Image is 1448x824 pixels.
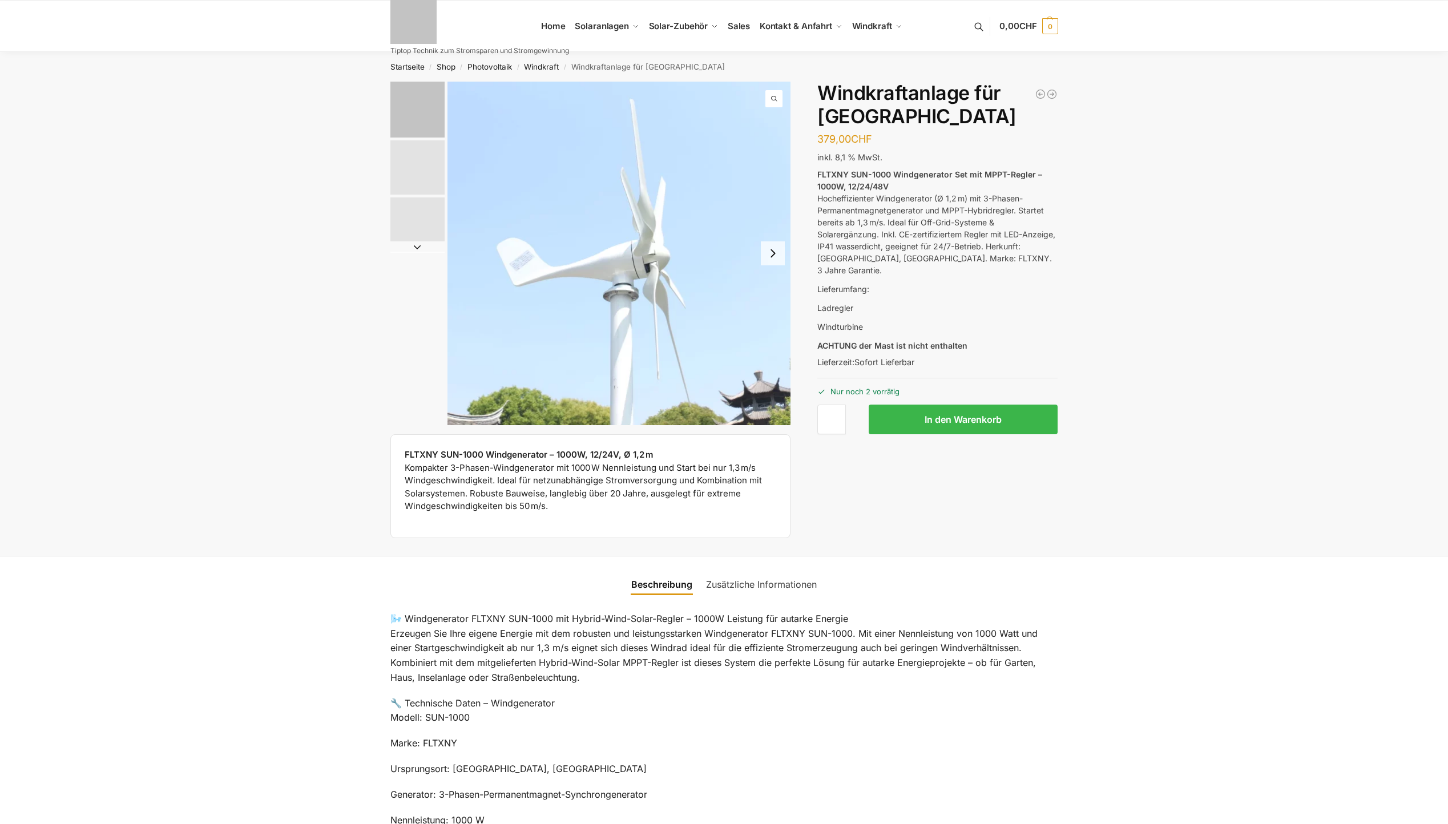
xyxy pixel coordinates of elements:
[817,341,967,350] strong: ACHTUNG der Mast ist nicht enthalten
[1035,88,1046,100] a: Flexible Solarpanels (2×120 W) & SolarLaderegler
[847,1,907,52] a: Windkraft
[999,9,1058,43] a: 0,00CHF 0
[390,241,445,253] button: Next slide
[388,196,445,253] li: 3 / 3
[388,82,445,139] li: 1 / 3
[390,762,1058,777] p: Ursprungsort: [GEOGRAPHIC_DATA], [GEOGRAPHIC_DATA]
[370,52,1078,82] nav: Breadcrumb
[817,169,1042,191] strong: FLTXNY SUN-1000 Windgenerator Set mit MPPT-Regler – 1000W, 12/24/48V
[817,82,1058,128] h1: Windkraftanlage für [GEOGRAPHIC_DATA]
[817,378,1058,398] p: Nur noch 2 vorrätig
[761,241,785,265] button: Next slide
[649,21,708,31] span: Solar-Zubehör
[852,21,892,31] span: Windkraft
[390,197,445,252] img: Beispiel Anschlussmöglickeit
[854,357,914,367] span: Sofort Lieferbar
[999,21,1036,31] span: 0,00
[559,63,571,72] span: /
[817,152,882,162] span: inkl. 8,1 % MwSt.
[405,449,777,513] p: Kompakter 3-Phasen-Windgenerator mit 1000 W Nennleistung und Start bei nur 1,3 m/s Windgeschwindi...
[723,1,755,52] a: Sales
[817,283,1058,295] p: Lieferumfang:
[869,405,1058,434] button: In den Warenkorb
[390,612,1058,685] p: 🌬️ Windgenerator FLTXNY SUN-1000 mit Hybrid-Wind-Solar-Regler – 1000W Leistung für autarke Energi...
[390,47,569,54] p: Tiptop Technik zum Stromsparen und Stromgewinnung
[817,133,872,145] bdi: 379,00
[624,571,699,598] a: Beschreibung
[1019,21,1037,31] span: CHF
[570,1,644,52] a: Solaranlagen
[699,571,824,598] a: Zusätzliche Informationen
[1042,18,1058,34] span: 0
[447,82,791,425] img: Windrad für Balkon und Terrasse
[390,696,1058,725] p: 🔧 Technische Daten – Windgenerator Modell: SUN-1000
[390,82,445,138] img: Windrad für Balkon und Terrasse
[575,21,629,31] span: Solaranlagen
[467,62,512,71] a: Photovoltaik
[455,63,467,72] span: /
[728,21,751,31] span: Sales
[851,133,872,145] span: CHF
[512,63,524,72] span: /
[817,357,914,367] span: Lieferzeit:
[817,321,1058,333] p: Windturbine
[437,62,455,71] a: Shop
[817,168,1058,276] p: Hocheffizienter Windgenerator (Ø 1,2 m) mit 3-Phasen-Permanentmagnetgenerator und MPPT-Hybridregl...
[388,139,445,196] li: 2 / 3
[390,736,1058,751] p: Marke: FLTXNY
[390,62,425,71] a: Startseite
[1046,88,1058,100] a: Vertikal Windkraftwerk 2000 Watt
[817,405,846,434] input: Produktmenge
[524,62,559,71] a: Windkraft
[817,302,1058,314] p: Ladregler
[405,449,654,460] strong: FLTXNY SUN-1000 Windgenerator – 1000W, 12/24V, Ø 1,2 m
[390,140,445,195] img: Mini Wind Turbine
[390,787,1058,802] p: Generator: 3-Phasen-Permanentmagnet-Synchrongenerator
[425,63,437,72] span: /
[447,82,791,425] a: Windrad für Balkon und TerrasseH25d70edd566e438facad4884e2e6271dF
[760,21,832,31] span: Kontakt & Anfahrt
[644,1,723,52] a: Solar-Zubehör
[755,1,847,52] a: Kontakt & Anfahrt
[447,82,791,425] li: 1 / 3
